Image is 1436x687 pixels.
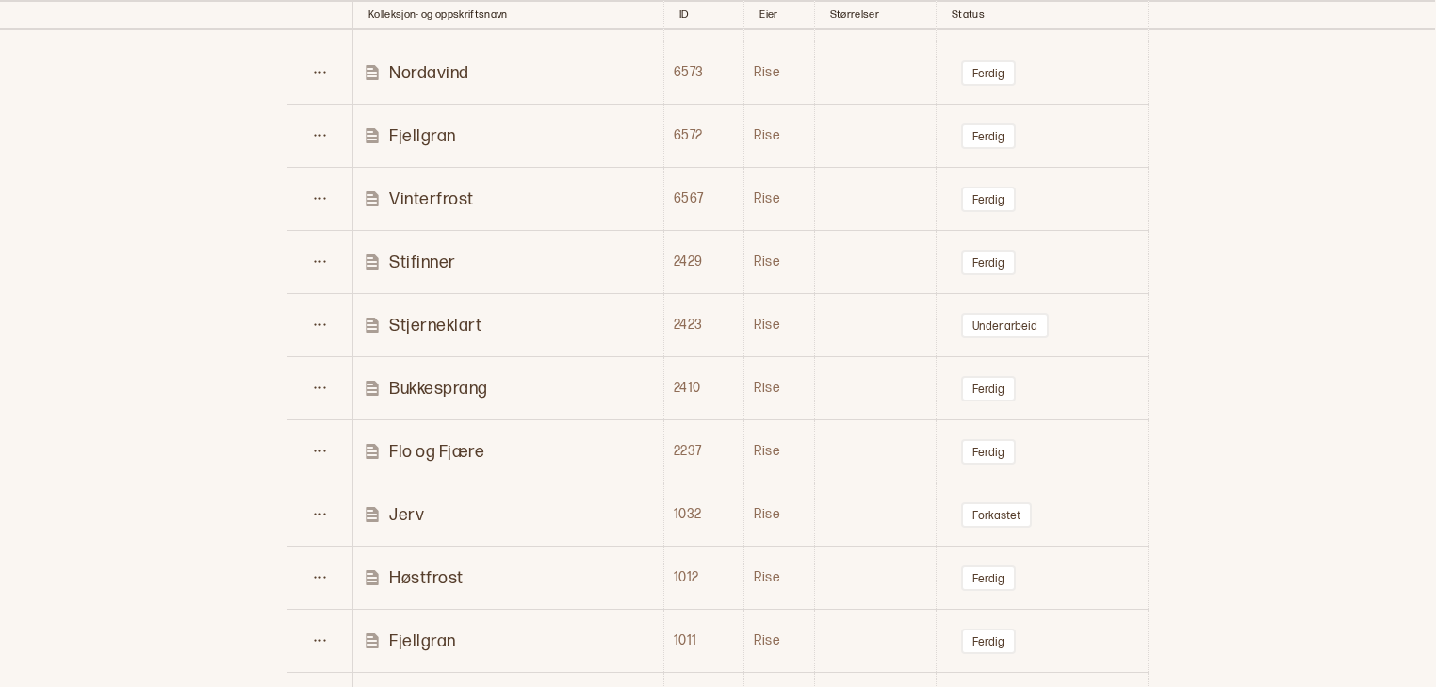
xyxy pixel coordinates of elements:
[363,315,662,336] a: Stjerneklart
[744,41,814,105] td: Rise
[663,294,744,357] td: 2423
[663,357,744,420] td: 2410
[389,567,464,589] p: Høstfrost
[363,252,662,273] a: Stifinner
[961,565,1016,591] button: Ferdig
[663,610,744,673] td: 1011
[744,105,814,168] td: Rise
[363,630,662,652] a: Fjellgran
[363,567,662,589] a: Høstfrost
[961,313,1049,338] button: Under arbeid
[663,105,744,168] td: 6572
[389,378,488,400] p: Bukkesprang
[744,357,814,420] td: Rise
[744,547,814,610] td: Rise
[663,547,744,610] td: 1012
[389,62,469,84] p: Nordavind
[961,123,1016,149] button: Ferdig
[663,420,744,483] td: 2237
[363,378,662,400] a: Bukkesprang
[744,168,814,231] td: Rise
[363,125,662,147] a: Fjellgran
[744,610,814,673] td: Rise
[961,439,1016,465] button: Ferdig
[663,41,744,105] td: 6573
[663,483,744,547] td: 1032
[389,630,456,652] p: Fjellgran
[961,629,1016,654] button: Ferdig
[363,504,662,526] a: Jerv
[961,502,1032,528] button: Forkastet
[363,62,662,84] a: Nordavind
[961,187,1016,212] button: Ferdig
[663,168,744,231] td: 6567
[744,294,814,357] td: Rise
[389,188,474,210] p: Vinterfrost
[961,250,1016,275] button: Ferdig
[961,60,1016,86] button: Ferdig
[744,483,814,547] td: Rise
[389,441,484,463] p: Flo og Fjære
[389,315,481,336] p: Stjerneklart
[363,441,662,463] a: Flo og Fjære
[744,231,814,294] td: Rise
[363,188,662,210] a: Vinterfrost
[961,376,1016,401] button: Ferdig
[389,125,456,147] p: Fjellgran
[389,504,424,526] p: Jerv
[663,231,744,294] td: 2429
[389,252,456,273] p: Stifinner
[744,420,814,483] td: Rise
